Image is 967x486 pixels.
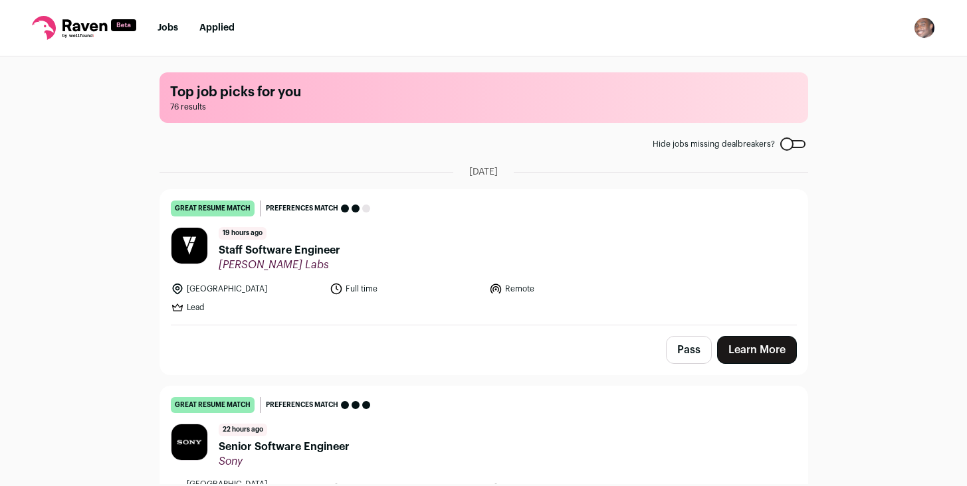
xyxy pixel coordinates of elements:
span: [PERSON_NAME] Labs [219,258,340,272]
img: 80d0fa0a4a82d33cb37873b6ed66ba68cdd359ecb195d754f65e56a0114912f8.jpg [171,424,207,460]
li: Full time [330,282,481,295]
div: great resume match [171,201,255,216]
span: [DATE] [469,165,498,179]
span: Sony [219,455,350,468]
span: 19 hours ago [219,227,267,240]
li: Lead [171,301,322,314]
a: Learn More [717,336,797,364]
img: 902590-medium_jpg [914,17,935,39]
span: 76 results [170,102,798,112]
a: great resume match Preferences match 19 hours ago Staff Software Engineer [PERSON_NAME] Labs [GEO... [160,190,807,325]
span: Senior Software Engineer [219,439,350,455]
li: [GEOGRAPHIC_DATA] [171,282,322,295]
span: Hide jobs missing dealbreakers? [653,139,775,149]
div: great resume match [171,397,255,413]
li: Remote [489,282,641,295]
span: Preferences match [266,202,338,215]
a: Applied [199,23,235,33]
img: b3279e0e6460b096a9330fd6a30c85e15ada1bc48e2a0c6c2bfa3ecfbcfa7938.jpg [171,228,207,264]
button: Pass [666,336,712,364]
span: Staff Software Engineer [219,242,340,258]
a: Jobs [158,23,178,33]
span: Preferences match [266,398,338,412]
button: Open dropdown [914,17,935,39]
h1: Top job picks for you [170,83,798,102]
span: 22 hours ago [219,424,267,436]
